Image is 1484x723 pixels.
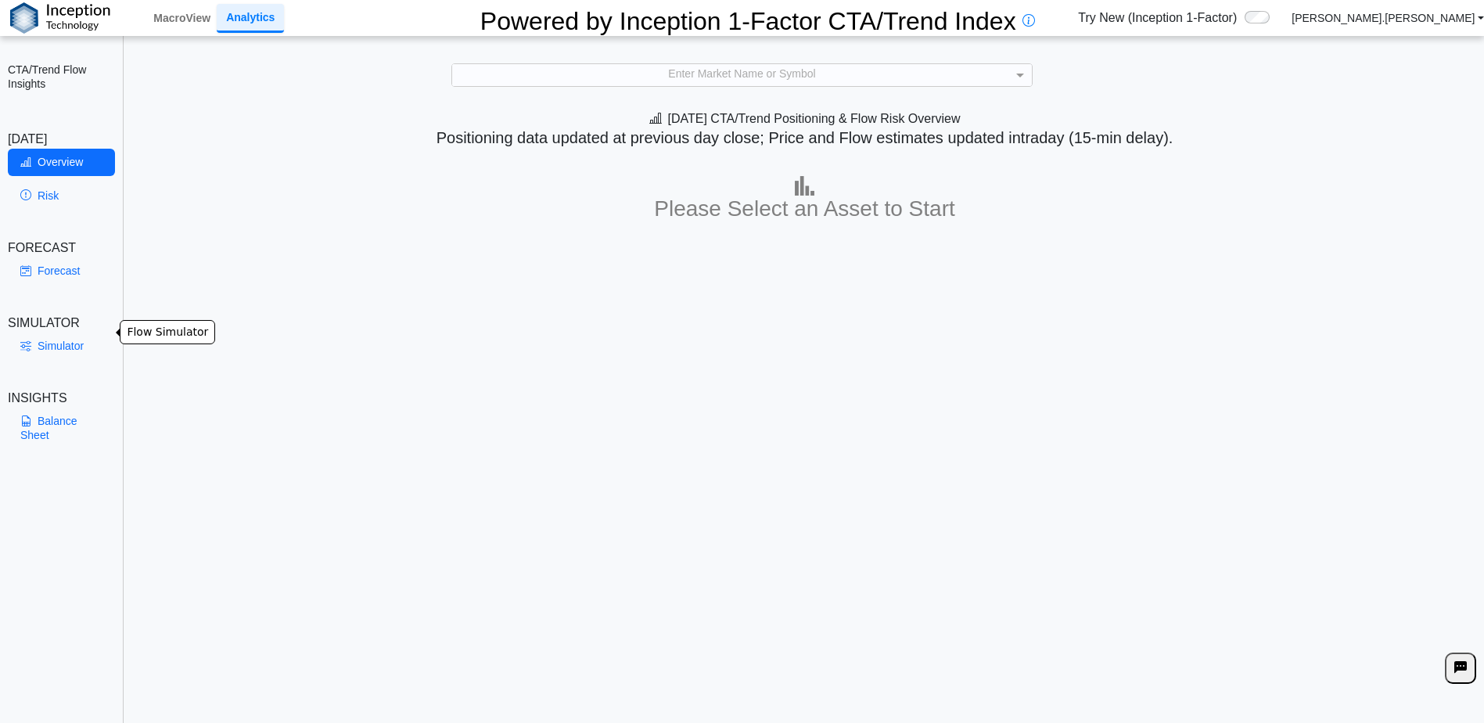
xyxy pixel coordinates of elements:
div: FORECAST [8,239,115,257]
span: [DATE] CTA/Trend Positioning & Flow Risk Overview [649,112,961,125]
a: Simulator [8,333,115,359]
a: Forecast [8,257,115,284]
div: Flow Simulator [120,320,215,344]
div: Enter Market Name or Symbol [452,64,1032,86]
a: Analytics [217,4,284,33]
a: Risk [8,182,115,209]
a: MacroView [147,5,217,31]
span: Try New (Inception 1-Factor) [1078,9,1237,27]
a: Overview [8,149,115,175]
div: INSIGHTS [8,389,115,408]
h3: Please Select an Asset to Start [129,196,1480,222]
a: [PERSON_NAME].[PERSON_NAME] [1292,11,1484,25]
img: logo%20black.png [10,2,110,34]
div: [DATE] [8,130,115,149]
div: SIMULATOR [8,314,115,333]
img: bar-chart.png [795,176,814,196]
h2: CTA/Trend Flow Insights [8,63,115,91]
a: Balance Sheet [8,408,115,448]
h5: Positioning data updated at previous day close; Price and Flow estimates updated intraday (15-min... [132,128,1478,147]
